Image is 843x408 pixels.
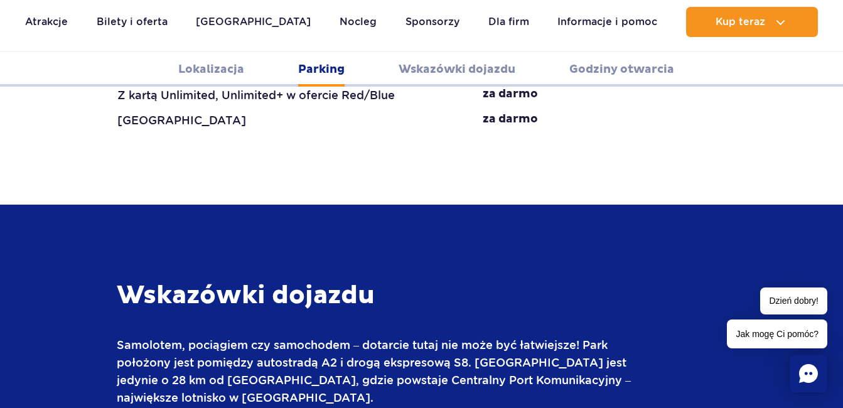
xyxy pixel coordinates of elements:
div: [GEOGRAPHIC_DATA] [117,112,246,129]
span: Jak mogę Ci pomóc? [727,319,827,348]
h3: Wskazówki dojazdu [117,280,663,311]
div: za darmo [483,112,538,129]
a: Informacje i pomoc [557,7,657,37]
div: Z kartą Unlimited, Unlimited+ w ofercie Red/Blue [117,87,395,104]
a: Godziny otwarcia [569,52,674,87]
a: Lokalizacja [178,52,244,87]
span: Kup teraz [716,16,765,28]
a: Bilety i oferta [97,7,168,37]
div: za darmo [483,87,538,104]
div: Chat [790,355,827,392]
a: Dla firm [488,7,529,37]
a: Wskazówki dojazdu [399,52,515,87]
button: Kup teraz [686,7,818,37]
p: Samolotem, pociągiem czy samochodem – dotarcie tutaj nie może być łatwiejsze! Park położony jest ... [117,336,663,407]
a: Atrakcje [25,7,68,37]
a: Nocleg [340,7,377,37]
a: Parking [298,52,345,87]
a: Sponsorzy [405,7,459,37]
a: [GEOGRAPHIC_DATA] [196,7,311,37]
span: Dzień dobry! [760,287,827,314]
